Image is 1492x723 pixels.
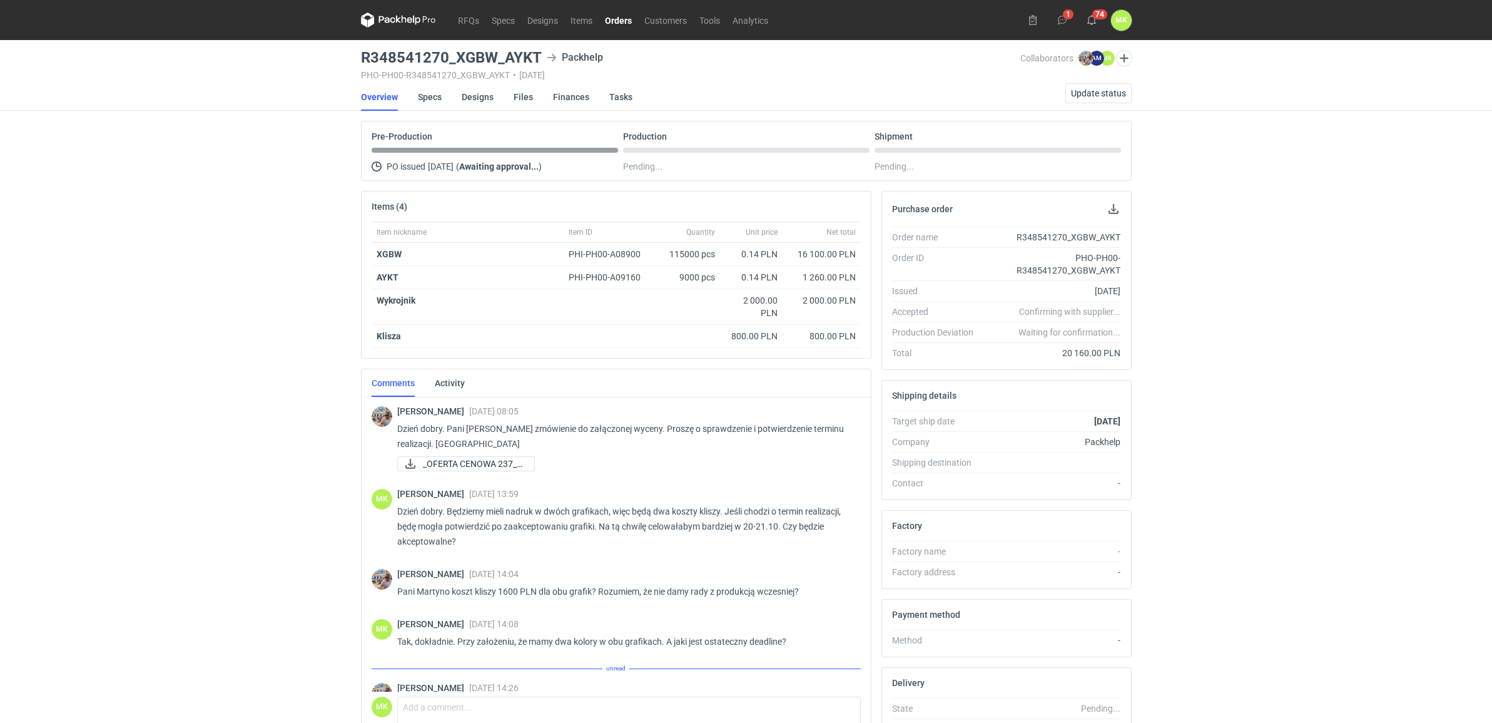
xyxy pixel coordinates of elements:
[693,13,726,28] a: Tools
[1020,53,1073,63] span: Collaborators
[788,330,856,342] div: 800.00 PLN
[609,83,632,111] a: Tasks
[372,202,407,212] h2: Items (4)
[397,456,522,471] div: _OFERTA CENOWA 237_E2 Packhelp Spółka Akcy -__ CATU - 4, 5.pdf_.pdf
[397,504,851,549] p: Dzień dobry. Będziemy mieli nadruk w dwóch grafikach, więc będą dwa koszty kliszy. Jeśli chodzi o...
[361,83,398,111] a: Overview
[638,13,693,28] a: Customers
[372,406,392,427] img: Michał Palasek
[788,271,856,284] div: 1 260.00 PLN
[892,456,983,469] div: Shipping destination
[377,331,401,341] strong: Klisza
[377,295,415,305] strong: Wykrojnik
[469,619,519,629] span: [DATE] 14:08
[826,227,856,237] span: Net total
[725,271,778,284] div: 0.14 PLN
[539,162,542,172] span: )
[469,406,519,416] span: [DATE] 08:05
[875,131,913,141] p: Shipment
[892,231,983,244] div: Order name
[469,683,519,693] span: [DATE] 14:26
[657,266,720,289] div: 9000 pcs
[983,545,1121,558] div: -
[397,569,469,579] span: [PERSON_NAME]
[372,131,432,141] p: Pre-Production
[428,159,454,174] span: [DATE]
[372,369,415,397] a: Comments
[983,231,1121,244] div: R348541270_XGBW_AYKT
[569,271,652,284] div: PHI-PH00-A09160
[372,159,618,174] div: PO issued
[1106,202,1121,217] button: Download PO
[892,610,960,620] h2: Payment method
[456,162,459,172] span: (
[1089,51,1104,66] figcaption: AM
[361,70,1021,80] div: PHO-PH00-R348541270_XGBW_AYKT [DATE]
[372,569,392,590] img: Michał Palasek
[1111,10,1132,31] button: MK
[452,13,485,28] a: RFQs
[564,13,599,28] a: Items
[361,13,436,28] svg: Packhelp Pro
[623,131,667,141] p: Production
[892,634,983,647] div: Method
[372,619,392,640] figcaption: MK
[418,83,442,111] a: Specs
[983,252,1121,277] div: PHO-PH00-R348541270_XGBW_AYKT
[892,305,983,318] div: Accepted
[1082,10,1102,30] button: 74
[892,391,957,401] h2: Shipping details
[397,619,469,629] span: [PERSON_NAME]
[1115,50,1132,66] button: Edit collaborators
[788,248,856,260] div: 16 100.00 PLN
[569,248,652,260] div: PHI-PH00-A08900
[892,415,983,428] div: Target ship date
[983,347,1121,359] div: 20 160.00 PLN
[1019,307,1120,317] em: Confirming with supplier...
[599,13,638,28] a: Orders
[983,634,1121,647] div: -
[1094,416,1120,426] strong: [DATE]
[1052,10,1072,30] button: 1
[397,683,469,693] span: [PERSON_NAME]
[892,436,983,448] div: Company
[892,545,983,558] div: Factory name
[1078,51,1094,66] img: Michał Palasek
[521,13,564,28] a: Designs
[372,489,392,510] div: Martyna Kasperska
[1018,326,1120,339] em: Waiting for confirmation...
[397,406,469,416] span: [PERSON_NAME]
[372,619,392,640] div: Martyna Kasperska
[892,252,983,277] div: Order ID
[892,678,925,688] h2: Delivery
[686,227,715,237] span: Quantity
[553,83,589,111] a: Finances
[623,159,662,174] span: Pending...
[788,294,856,307] div: 2 000.00 PLN
[372,683,392,704] img: Michał Palasek
[459,162,539,172] strong: Awaiting approval...
[1081,704,1120,714] em: Pending...
[726,13,774,28] a: Analytics
[1111,10,1132,31] div: Martyna Kasperska
[892,204,953,214] h2: Purchase order
[462,83,494,111] a: Designs
[469,489,519,499] span: [DATE] 13:59
[361,50,542,65] h3: R348541270_XGBW_AYKT
[892,285,983,297] div: Issued
[657,243,720,266] div: 115000 pcs
[397,489,469,499] span: [PERSON_NAME]
[983,436,1121,448] div: Packhelp
[569,227,592,237] span: Item ID
[1071,89,1126,98] span: Update status
[377,227,427,237] span: Item nickname
[513,70,516,80] span: •
[892,477,983,490] div: Contact
[725,330,778,342] div: 800.00 PLN
[725,294,778,319] div: 2 000.00 PLN
[397,584,851,599] p: Pani Martyno koszt kliszy 1600 PLN dla obu grafik? Rozumiem, że nie damy rady z produkcją wczesniej?
[892,566,983,578] div: Factory address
